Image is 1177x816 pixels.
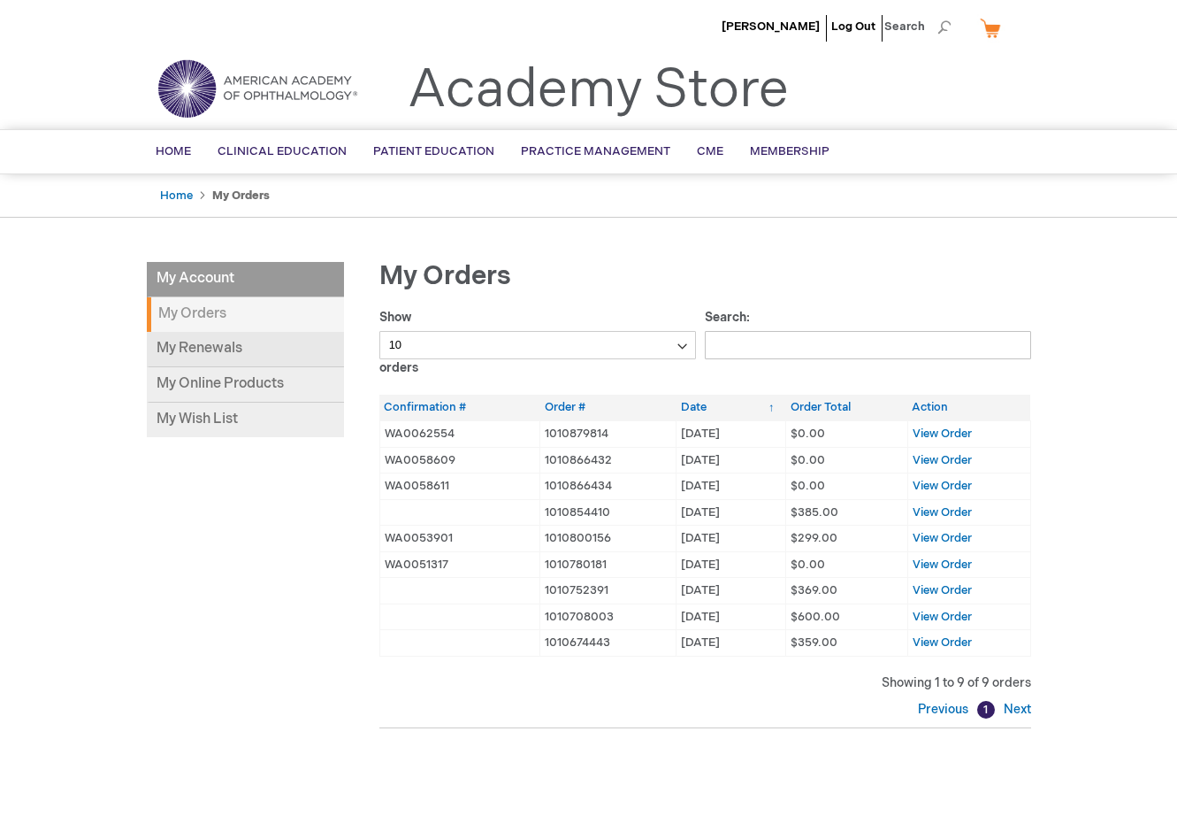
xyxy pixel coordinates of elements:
a: View Order [913,479,972,493]
span: $299.00 [791,531,837,545]
span: Clinical Education [218,144,347,158]
span: Search [884,9,952,44]
span: Patient Education [373,144,494,158]
td: 1010752391 [540,578,676,604]
a: My Renewals [147,332,344,367]
td: 1010780181 [540,551,676,578]
span: CME [697,144,723,158]
a: Log Out [831,19,875,34]
td: WA0053901 [379,526,540,552]
td: [DATE] [676,578,786,604]
a: View Order [913,635,972,650]
a: View Order [913,453,972,467]
td: [DATE] [676,420,786,447]
td: 1010866432 [540,447,676,473]
th: Action: activate to sort column ascending [907,395,1030,420]
span: $0.00 [791,427,825,441]
span: Home [156,144,191,158]
td: [DATE] [676,447,786,473]
span: Membership [750,144,829,158]
a: View Order [913,610,972,624]
a: Academy Store [408,58,789,122]
td: WA0058611 [379,473,540,500]
span: $600.00 [791,610,840,624]
td: [DATE] [676,551,786,578]
td: [DATE] [676,499,786,526]
td: 1010854410 [540,499,676,526]
a: My Wish List [147,403,344,437]
span: Practice Management [521,144,670,158]
th: Date: activate to sort column ascending [676,395,786,420]
th: Order #: activate to sort column ascending [540,395,676,420]
a: [PERSON_NAME] [722,19,820,34]
th: Order Total: activate to sort column ascending [786,395,908,420]
span: $0.00 [791,453,825,467]
th: Confirmation #: activate to sort column ascending [379,395,540,420]
td: WA0058609 [379,447,540,473]
div: Showing 1 to 9 of 9 orders [379,674,1031,692]
select: Showorders [379,331,697,359]
a: View Order [913,427,972,441]
span: $385.00 [791,505,838,520]
span: My Orders [379,260,511,292]
strong: My Orders [147,297,344,332]
label: Show orders [379,310,697,375]
td: 1010879814 [540,420,676,447]
td: WA0062554 [379,420,540,447]
td: 1010674443 [540,630,676,657]
td: [DATE] [676,526,786,552]
td: 1010866434 [540,473,676,500]
td: 1010708003 [540,604,676,630]
a: View Order [913,505,972,520]
span: $0.00 [791,558,825,572]
span: $369.00 [791,583,837,597]
td: [DATE] [676,473,786,500]
td: WA0051317 [379,551,540,578]
a: Next [999,702,1031,717]
a: View Order [913,583,972,597]
a: My Online Products [147,367,344,403]
span: $359.00 [791,635,837,650]
a: View Order [913,531,972,545]
td: 1010800156 [540,526,676,552]
label: Search: [705,310,1031,352]
td: [DATE] [676,604,786,630]
a: View Order [913,558,972,572]
span: $0.00 [791,479,825,493]
td: [DATE] [676,630,786,657]
strong: My Orders [212,189,270,203]
a: 1 [977,701,995,719]
a: Home [160,189,193,203]
input: Search: [705,331,1031,359]
a: Previous [918,702,973,717]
